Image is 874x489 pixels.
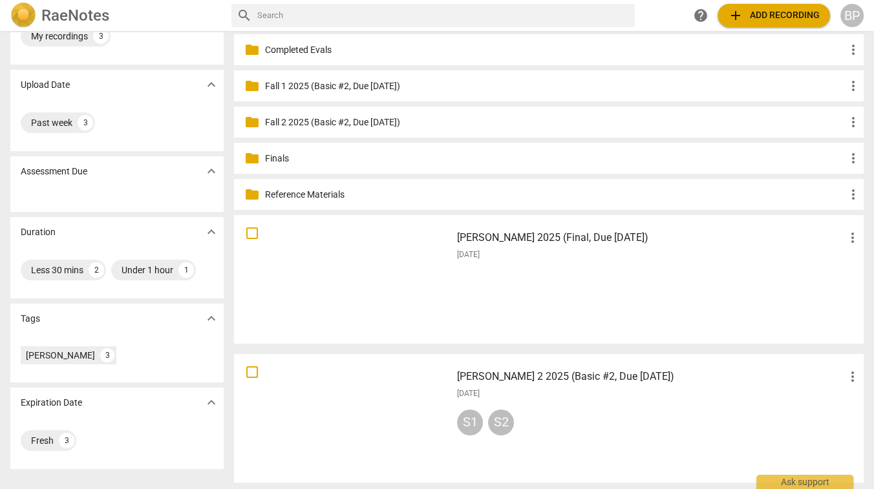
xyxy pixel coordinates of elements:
[204,163,219,179] span: expand_more
[693,8,709,23] span: help
[244,187,260,202] span: folder
[202,393,221,412] button: Show more
[728,8,743,23] span: add
[244,151,260,166] span: folder
[846,78,861,94] span: more_vert
[846,42,861,57] span: more_vert
[204,224,219,240] span: expand_more
[178,262,194,278] div: 1
[100,348,114,362] div: 3
[21,78,70,92] p: Upload Date
[204,311,219,326] span: expand_more
[689,4,712,27] a: Help
[846,114,861,130] span: more_vert
[845,230,860,245] span: more_vert
[78,115,93,130] div: 3
[21,165,87,178] p: Assessment Due
[457,249,480,260] span: [DATE]
[239,359,859,478] a: [PERSON_NAME] 2 2025 (Basic #2, Due [DATE])[DATE]S1S2
[21,225,56,239] p: Duration
[239,220,859,339] a: [PERSON_NAME] 2025 (Final, Due [DATE])[DATE]
[31,30,88,43] div: My recordings
[204,395,219,410] span: expand_more
[122,264,173,276] div: Under 1 hour
[202,309,221,328] button: Show more
[89,262,104,278] div: 2
[21,312,40,326] p: Tags
[846,187,861,202] span: more_vert
[21,396,82,410] p: Expiration Date
[265,43,846,57] p: Completed Evals
[204,77,219,92] span: expand_more
[10,3,221,28] a: LogoRaeNotes
[244,42,260,57] span: folder
[31,116,72,129] div: Past week
[31,434,54,447] div: Fresh
[265,116,846,129] p: Fall 2 2025 (Basic #2, Due 9-29-25)
[718,4,830,27] button: Upload
[257,5,630,26] input: Search
[457,410,483,435] div: S1
[845,369,860,384] span: more_vert
[756,475,853,489] div: Ask support
[457,369,845,384] h3: Johnny Lawrence_Fall 2 2025 (Basic #2, Due 10-06-25)
[457,388,480,399] span: [DATE]
[31,264,83,276] div: Less 30 mins
[244,78,260,94] span: folder
[265,152,846,165] p: Finals
[846,151,861,166] span: more_vert
[237,8,252,23] span: search
[41,6,109,25] h2: RaeNotes
[59,433,74,448] div: 3
[265,188,846,202] p: Reference Materials
[202,222,221,242] button: Show more
[488,410,514,435] div: S2
[202,161,221,181] button: Show more
[244,114,260,130] span: folder
[457,230,845,245] h3: Rachel Minnighan_Spring 2025 (Final, Due 10/12/25)
[202,75,221,94] button: Show more
[10,3,36,28] img: Logo
[728,8,820,23] span: Add recording
[840,4,864,27] button: BP
[265,79,846,93] p: Fall 1 2025 (Basic #2, Due 9-29-25)
[26,349,95,362] div: [PERSON_NAME]
[93,28,109,44] div: 3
